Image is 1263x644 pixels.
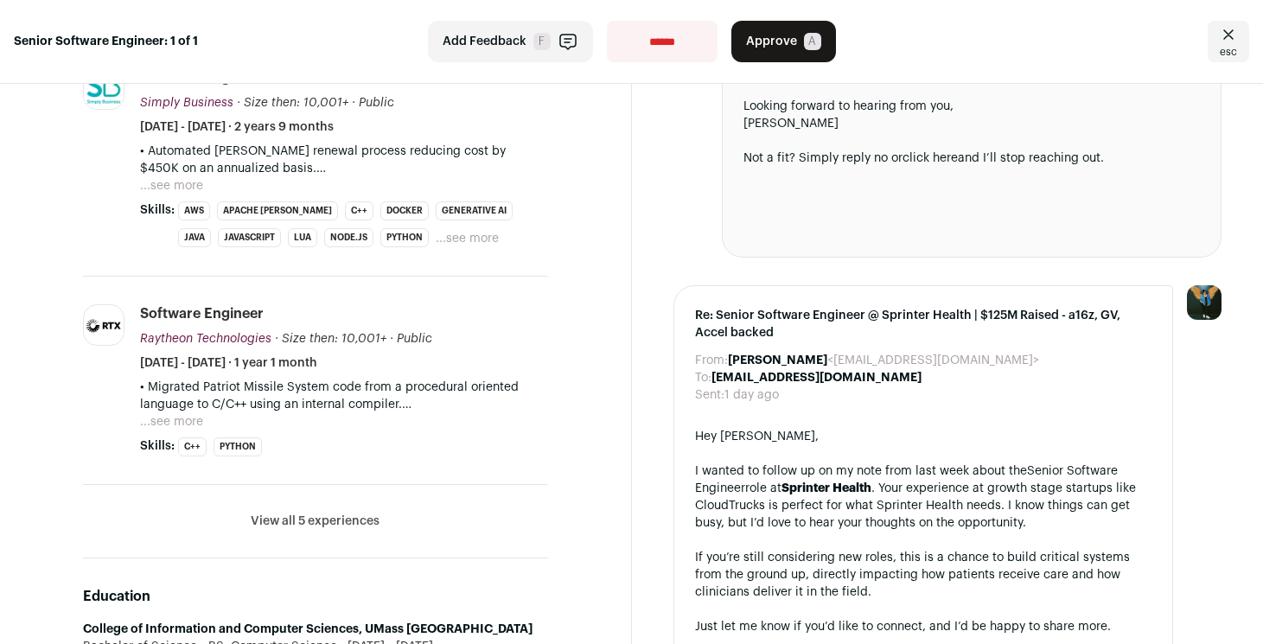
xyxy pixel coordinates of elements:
[178,228,211,247] li: Java
[380,228,429,247] li: Python
[359,97,394,109] span: Public
[743,115,1201,132] div: [PERSON_NAME]
[140,354,317,372] span: [DATE] - [DATE] · 1 year 1 month
[533,33,551,50] span: F
[140,413,203,430] button: ...see more
[83,623,533,635] strong: College of Information and Computer Sciences, UMass [GEOGRAPHIC_DATA]
[743,150,1201,167] div: Not a fit? Simply reply no or and I’ll stop reaching out.
[84,69,124,109] img: 288cdc679db12a200964f406b5e5df6997ba4fab6bbcb4ab58b136c9009b22a9.jpg
[724,386,779,404] dd: 1 day ago
[695,618,1152,635] div: Just let me know if you’d like to connect, and I’d be happy to share more.
[903,152,958,164] a: click here
[695,307,1152,341] span: Re: Senior Software Engineer @ Sprinter Health | $125M Raised - a16z, GV, Accel backed
[84,316,124,335] img: 42c69dc898e38135e119f19dc91c3822b1422be4f137b41e174fcf7e8f54094d.jpg
[397,333,432,345] span: Public
[140,201,175,219] span: Skills:
[436,230,499,247] button: ...see more
[140,177,203,194] button: ...see more
[1208,21,1249,62] a: Close
[237,97,348,109] span: · Size then: 10,001+
[1187,285,1222,320] img: 12031951-medium_jpg
[178,437,207,456] li: C++
[140,437,175,455] span: Skills:
[83,586,548,607] h2: Education
[140,379,548,413] p: • Migrated Patriot Missile System code from a procedural oriented language to C/C++ using an inte...
[251,513,380,530] button: View all 5 experiences
[731,21,836,62] button: Approve A
[14,33,198,50] strong: Senior Software Engineer: 1 of 1
[746,33,797,50] span: Approve
[214,437,262,456] li: Python
[428,21,593,62] button: Add Feedback F
[324,228,373,247] li: Node.js
[728,352,1039,369] dd: <[EMAIL_ADDRESS][DOMAIN_NAME]>
[695,369,711,386] dt: To:
[1220,45,1237,59] span: esc
[288,228,317,247] li: Lua
[390,330,393,348] span: ·
[443,33,526,50] span: Add Feedback
[345,201,373,220] li: C++
[728,354,827,367] b: [PERSON_NAME]
[140,97,233,109] span: Simply Business
[695,462,1152,532] div: I wanted to follow up on my note from last week about the role at . Your experience at growth sta...
[436,201,513,220] li: Generative AI
[695,352,728,369] dt: From:
[380,201,429,220] li: Docker
[140,143,548,177] p: • Automated [PERSON_NAME] renewal process reducing cost by $450K on an annualized basis.
[695,386,724,404] dt: Sent:
[695,428,1152,445] div: Hey [PERSON_NAME],
[781,482,871,494] strong: Sprinter Health
[178,201,210,220] li: AWS
[140,333,271,345] span: Raytheon Technologies
[743,98,1201,115] div: Looking forward to hearing from you,
[218,228,281,247] li: JavaScript
[140,118,334,136] span: [DATE] - [DATE] · 2 years 9 months
[804,33,821,50] span: A
[217,201,338,220] li: Apache [PERSON_NAME]
[695,549,1152,601] div: If you’re still considering new roles, this is a chance to build critical systems from the ground...
[140,304,264,323] div: Software Engineer
[352,94,355,112] span: ·
[711,372,922,384] b: [EMAIL_ADDRESS][DOMAIN_NAME]
[275,333,386,345] span: · Size then: 10,001+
